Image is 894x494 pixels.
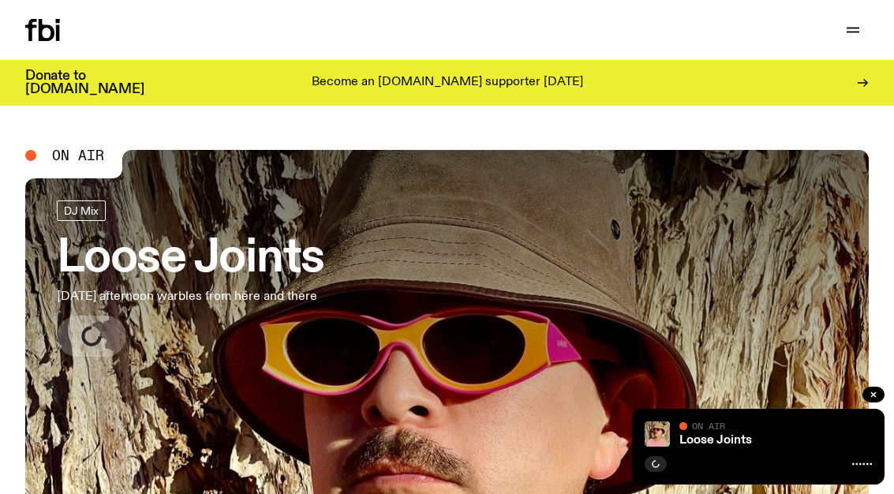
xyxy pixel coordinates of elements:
a: Loose Joints [679,434,752,447]
p: [DATE] afternoon warbles from here and there [57,287,324,306]
a: DJ Mix [57,200,106,221]
p: Become an [DOMAIN_NAME] supporter [DATE] [312,76,583,90]
span: On Air [692,421,725,431]
img: Tyson stands in front of a paperbark tree wearing orange sunglasses, a suede bucket hat and a pin... [645,421,670,447]
h3: Donate to [DOMAIN_NAME] [25,69,144,96]
a: Loose Joints[DATE] afternoon warbles from here and there [57,200,324,357]
span: DJ Mix [64,204,99,216]
span: On Air [52,148,104,163]
h3: Loose Joints [57,237,324,281]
